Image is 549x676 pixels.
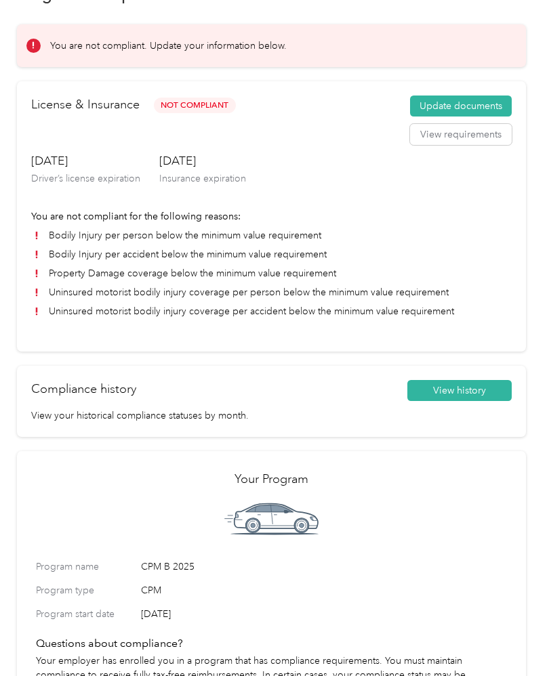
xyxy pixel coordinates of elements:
[31,209,512,224] p: You are not compliant for the following reasons:
[36,470,507,488] h2: Your Program
[159,152,246,169] h3: [DATE]
[31,96,140,114] h2: License & Insurance
[407,380,512,402] button: View history
[31,285,512,299] li: Uninsured motorist bodily injury coverage per person below the minimum value requirement
[31,171,140,186] p: Driver’s license expiration
[473,600,549,676] iframe: Everlance-gr Chat Button Frame
[31,408,512,423] p: View your historical compliance statuses by month.
[36,559,136,574] label: Program name
[31,266,512,280] li: Property Damage coverage below the minimum value requirement
[31,152,140,169] h3: [DATE]
[159,171,246,186] p: Insurance expiration
[50,39,287,53] p: You are not compliant. Update your information below.
[31,247,512,261] li: Bodily Injury per accident below the minimum value requirement
[36,583,136,597] label: Program type
[410,124,512,146] button: View requirements
[31,304,512,318] li: Uninsured motorist bodily injury coverage per accident below the minimum value requirement
[31,228,512,242] li: Bodily Injury per person below the minimum value requirement
[141,559,507,574] span: CPM B 2025
[36,635,507,652] h4: Questions about compliance?
[141,583,507,597] span: CPM
[141,607,507,621] span: [DATE]
[31,380,136,398] h2: Compliance history
[154,98,236,113] span: Not Compliant
[36,607,136,621] label: Program start date
[410,96,512,117] button: Update documents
